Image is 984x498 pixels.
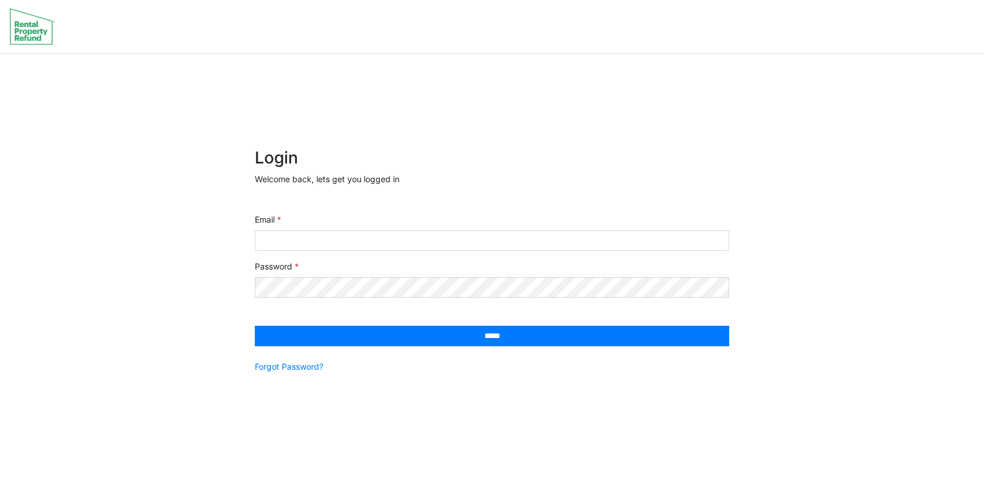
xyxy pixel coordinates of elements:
label: Email [255,213,281,226]
h2: Login [255,148,729,168]
img: spp logo [9,8,56,45]
p: Welcome back, lets get you logged in [255,173,729,185]
a: Forgot Password? [255,360,323,373]
label: Password [255,260,299,272]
